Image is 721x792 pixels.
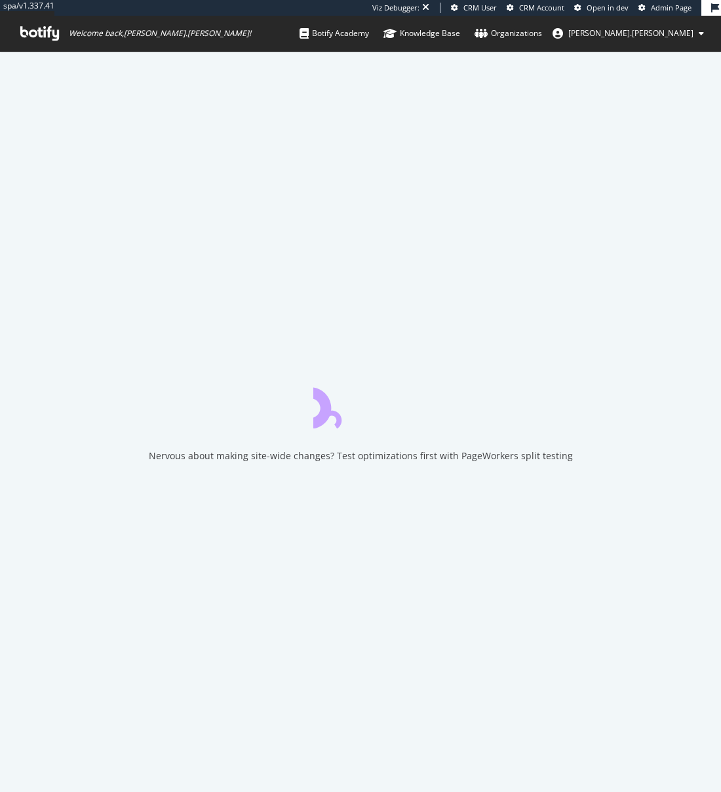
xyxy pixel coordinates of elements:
[383,27,460,40] div: Knowledge Base
[475,16,542,51] a: Organizations
[475,27,542,40] div: Organizations
[638,3,692,13] a: Admin Page
[149,449,573,462] div: Nervous about making site-wide changes? Test optimizations first with PageWorkers split testing
[587,3,629,12] span: Open in dev
[69,28,251,39] span: Welcome back, [PERSON_NAME].[PERSON_NAME] !
[300,16,369,51] a: Botify Academy
[313,381,408,428] div: animation
[300,27,369,40] div: Botify Academy
[383,16,460,51] a: Knowledge Base
[574,3,629,13] a: Open in dev
[463,3,497,12] span: CRM User
[507,3,564,13] a: CRM Account
[519,3,564,12] span: CRM Account
[372,3,419,13] div: Viz Debugger:
[651,3,692,12] span: Admin Page
[568,28,693,39] span: nicolas.verbeke
[451,3,497,13] a: CRM User
[542,23,714,44] button: [PERSON_NAME].[PERSON_NAME]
